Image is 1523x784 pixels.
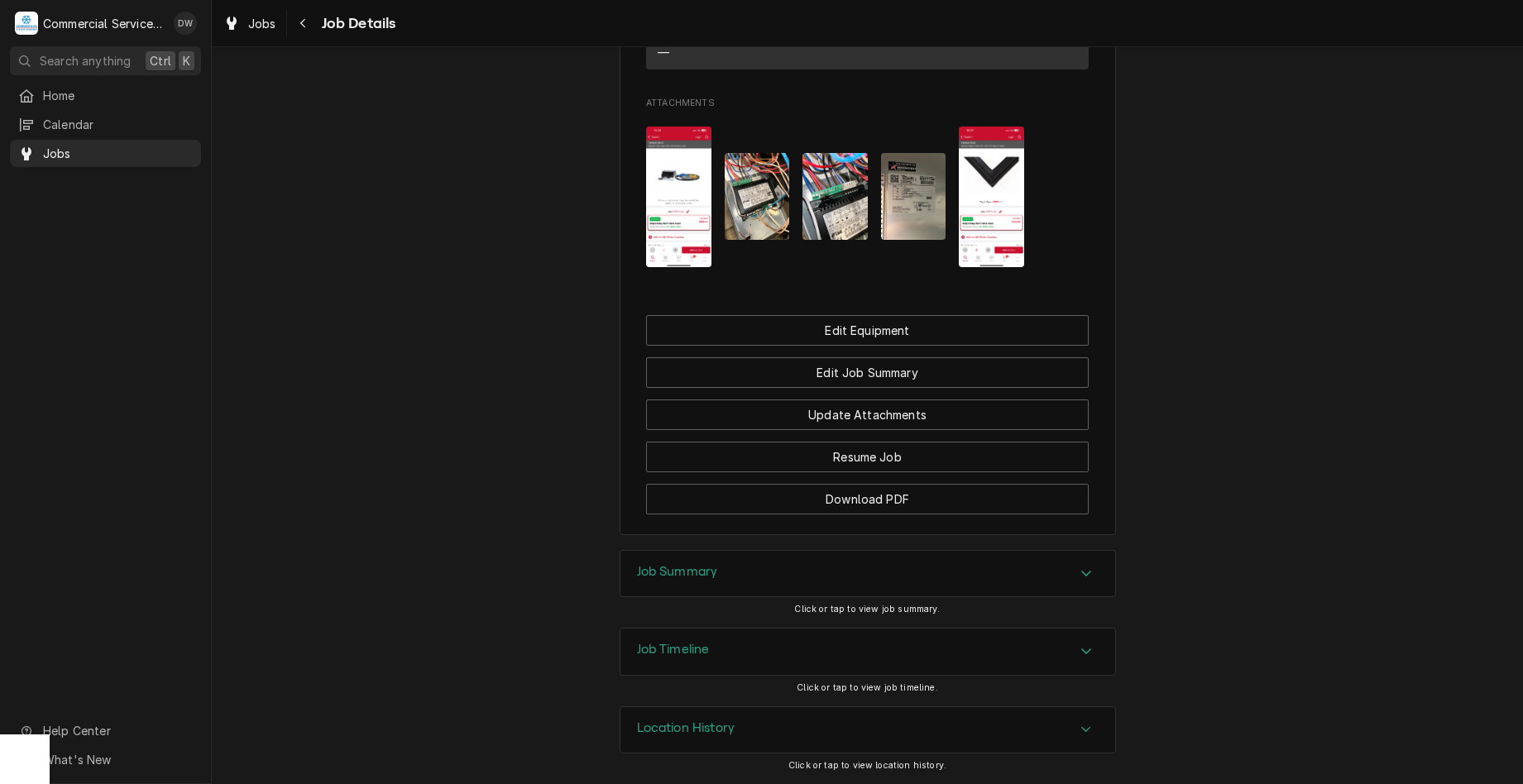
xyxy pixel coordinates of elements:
[646,315,1089,514] div: Button Group
[174,12,197,35] div: David Waite's Avatar
[43,722,191,739] span: Help Center
[658,44,669,61] div: —
[788,760,946,771] span: Click or tap to view location history.
[43,145,193,162] span: Jobs
[646,97,1089,110] span: Attachments
[646,472,1089,514] div: Button Group Row
[290,10,317,36] button: Navigate back
[43,15,165,32] div: Commercial Service Co.
[620,629,1115,675] div: Accordion Header
[10,111,201,138] a: Calendar
[646,484,1089,514] button: Download PDF
[646,442,1089,472] button: Resume Job
[620,706,1116,754] div: Location History
[802,153,868,240] img: odwWw4m8Q0u7X7eKlFr7
[43,116,193,133] span: Calendar
[646,388,1089,430] div: Button Group Row
[317,12,396,35] span: Job Details
[794,604,940,614] span: Click or tap to view job summary.
[725,153,790,240] img: Wx9iNnLQC6qE7qyTEUpw
[248,15,276,32] span: Jobs
[10,82,201,109] a: Home
[10,140,201,167] a: Jobs
[620,551,1115,597] button: Accordion Details Expand Trigger
[10,717,201,744] a: Go to Help Center
[620,550,1116,598] div: Job Summary
[174,12,197,35] div: DW
[881,153,946,240] img: SFavuHfPRB6EexkLdYsh
[646,315,1089,346] div: Button Group Row
[646,346,1089,388] div: Button Group Row
[646,127,711,267] img: 0Ne93MZbQdeWn5ZiEAjs
[646,97,1089,280] div: Attachments
[646,430,1089,472] div: Button Group Row
[620,629,1115,675] button: Accordion Details Expand Trigger
[217,10,283,37] a: Jobs
[43,751,191,768] span: What's New
[797,682,937,693] span: Click or tap to view job timeline.
[637,564,718,580] h3: Job Summary
[15,12,38,35] div: C
[637,720,735,736] h3: Location History
[959,127,1024,267] img: wYBTkR4OTSO5UYnzMPH8
[646,399,1089,430] button: Update Attachments
[620,628,1116,676] div: Job Timeline
[15,12,38,35] div: Commercial Service Co.'s Avatar
[183,52,190,69] span: K
[40,52,131,69] span: Search anything
[637,642,710,657] h3: Job Timeline
[620,551,1115,597] div: Accordion Header
[646,357,1089,388] button: Edit Job Summary
[43,87,193,104] span: Home
[10,746,201,773] a: Go to What's New
[646,113,1089,280] span: Attachments
[620,707,1115,753] div: Accordion Header
[10,46,201,75] button: Search anythingCtrlK
[646,315,1089,346] button: Edit Equipment
[620,707,1115,753] button: Accordion Details Expand Trigger
[150,52,171,69] span: Ctrl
